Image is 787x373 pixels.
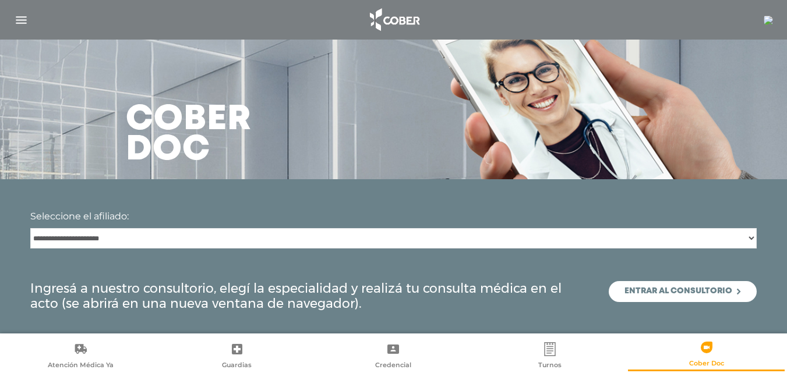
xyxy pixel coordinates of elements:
[48,361,114,371] span: Atención Médica Ya
[363,6,425,34] img: logo_cober_home-white.png
[222,361,252,371] span: Guardias
[609,281,757,302] a: Entrar al consultorio
[689,359,724,370] span: Cober Doc
[375,361,411,371] span: Credencial
[30,209,129,223] label: Seleccione el afiliado:
[764,16,773,25] img: 27898
[472,342,629,371] a: Turnos
[538,361,562,371] span: Turnos
[14,13,29,27] img: Cober_menu-lines-white.svg
[628,340,785,370] a: Cober Doc
[30,281,757,312] div: Ingresá a nuestro consultorio, elegí la especialidad y realizá tu consulta médica en el acto (se ...
[315,342,472,371] a: Credencial
[159,342,316,371] a: Guardias
[2,342,159,371] a: Atención Médica Ya
[126,105,252,165] h3: Cober doc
